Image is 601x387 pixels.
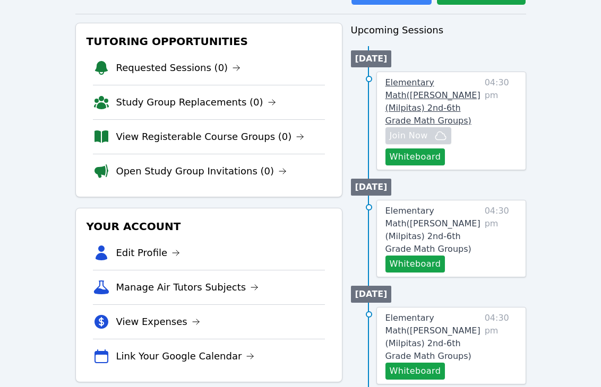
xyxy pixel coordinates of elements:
[485,205,517,272] span: 04:30 pm
[116,245,181,260] a: Edit Profile
[385,205,480,256] a: Elementary Math([PERSON_NAME] (Milpitas) 2nd-6th Grade Math Groups)
[385,127,451,144] button: Join Now
[385,77,480,126] span: Elementary Math ( [PERSON_NAME] (Milpitas) 2nd-6th Grade Math Groups )
[485,312,517,380] span: 04:30 pm
[385,206,480,254] span: Elementary Math ( [PERSON_NAME] (Milpitas) 2nd-6th Grade Math Groups )
[351,179,392,196] li: [DATE]
[116,60,241,75] a: Requested Sessions (0)
[116,164,287,179] a: Open Study Group Invitations (0)
[116,314,200,329] a: View Expenses
[84,32,333,51] h3: Tutoring Opportunities
[84,217,333,236] h3: Your Account
[385,76,480,127] a: Elementary Math([PERSON_NAME] (Milpitas) 2nd-6th Grade Math Groups)
[385,312,480,363] a: Elementary Math([PERSON_NAME] (Milpitas) 2nd-6th Grade Math Groups)
[385,313,480,361] span: Elementary Math ( [PERSON_NAME] (Milpitas) 2nd-6th Grade Math Groups )
[385,148,445,165] button: Whiteboard
[485,76,517,165] span: 04:30 pm
[351,23,526,38] h3: Upcoming Sessions
[390,129,428,142] span: Join Now
[116,280,259,295] a: Manage Air Tutors Subjects
[351,50,392,67] li: [DATE]
[385,363,445,380] button: Whiteboard
[385,256,445,272] button: Whiteboard
[116,129,305,144] a: View Registerable Course Groups (0)
[116,95,276,110] a: Study Group Replacements (0)
[116,349,255,364] a: Link Your Google Calendar
[351,286,392,303] li: [DATE]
